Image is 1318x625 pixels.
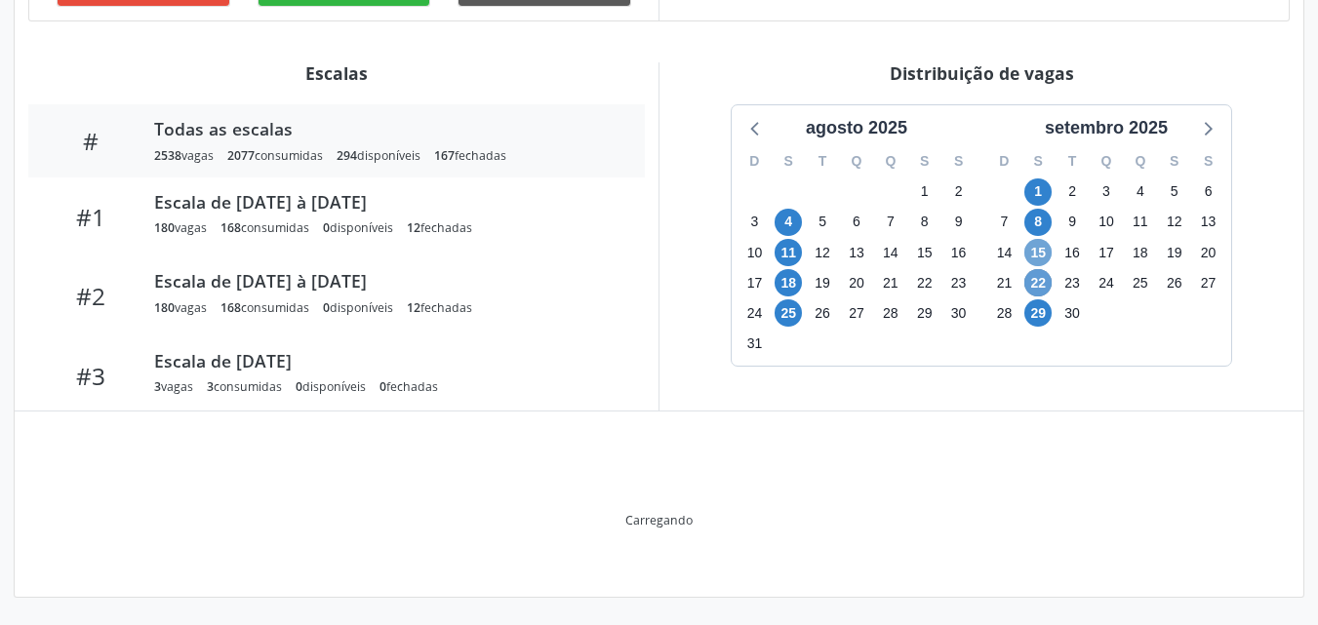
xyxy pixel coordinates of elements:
[673,62,1290,84] div: Distribuição de vagas
[154,147,181,164] span: 2538
[1157,146,1191,176] div: S
[809,269,836,296] span: terça-feira, 19 de agosto de 2025
[1195,209,1222,236] span: sábado, 13 de setembro de 2025
[843,209,870,236] span: quarta-feira, 6 de agosto de 2025
[379,378,438,395] div: fechadas
[809,239,836,266] span: terça-feira, 12 de agosto de 2025
[1127,209,1154,236] span: quinta-feira, 11 de setembro de 2025
[220,299,241,316] span: 168
[1021,146,1056,176] div: S
[1024,178,1052,206] span: segunda-feira, 1 de setembro de 2025
[740,239,768,266] span: domingo, 10 de agosto de 2025
[911,269,939,296] span: sexta-feira, 22 de agosto de 2025
[154,270,618,292] div: Escala de [DATE] à [DATE]
[798,115,915,141] div: agosto 2025
[1161,178,1188,206] span: sexta-feira, 5 de setembro de 2025
[154,147,214,164] div: vagas
[42,362,140,390] div: #3
[1161,239,1188,266] span: sexta-feira, 19 de setembro de 2025
[877,269,904,296] span: quinta-feira, 21 de agosto de 2025
[1024,239,1052,266] span: segunda-feira, 15 de setembro de 2025
[1093,269,1120,296] span: quarta-feira, 24 de setembro de 2025
[407,219,472,236] div: fechadas
[625,512,693,528] div: Carregando
[28,62,645,84] div: Escalas
[1195,178,1222,206] span: sábado, 6 de setembro de 2025
[1195,239,1222,266] span: sábado, 20 de setembro de 2025
[337,147,420,164] div: disponíveis
[907,146,941,176] div: S
[945,209,973,236] span: sábado, 9 de agosto de 2025
[1058,239,1086,266] span: terça-feira, 16 de setembro de 2025
[1127,239,1154,266] span: quinta-feira, 18 de setembro de 2025
[323,219,393,236] div: disponíveis
[1090,146,1124,176] div: Q
[911,209,939,236] span: sexta-feira, 8 de agosto de 2025
[843,269,870,296] span: quarta-feira, 20 de agosto de 2025
[1093,239,1120,266] span: quarta-feira, 17 de setembro de 2025
[1058,178,1086,206] span: terça-feira, 2 de setembro de 2025
[407,299,472,316] div: fechadas
[843,239,870,266] span: quarta-feira, 13 de agosto de 2025
[227,147,323,164] div: consumidas
[1056,146,1090,176] div: T
[1024,269,1052,296] span: segunda-feira, 22 de setembro de 2025
[945,239,973,266] span: sábado, 16 de agosto de 2025
[1093,178,1120,206] span: quarta-feira, 3 de setembro de 2025
[379,378,386,395] span: 0
[42,127,140,155] div: #
[740,209,768,236] span: domingo, 3 de agosto de 2025
[154,191,618,213] div: Escala de [DATE] à [DATE]
[154,219,207,236] div: vagas
[337,147,357,164] span: 294
[434,147,506,164] div: fechadas
[1037,115,1176,141] div: setembro 2025
[1123,146,1157,176] div: Q
[1195,269,1222,296] span: sábado, 27 de setembro de 2025
[809,299,836,327] span: terça-feira, 26 de agosto de 2025
[220,219,241,236] span: 168
[1191,146,1225,176] div: S
[323,299,330,316] span: 0
[775,269,802,296] span: segunda-feira, 18 de agosto de 2025
[945,269,973,296] span: sábado, 23 de agosto de 2025
[806,146,840,176] div: T
[840,146,874,176] div: Q
[1093,209,1120,236] span: quarta-feira, 10 de setembro de 2025
[945,299,973,327] span: sábado, 30 de agosto de 2025
[809,209,836,236] span: terça-feira, 5 de agosto de 2025
[945,178,973,206] span: sábado, 2 de agosto de 2025
[990,269,1018,296] span: domingo, 21 de setembro de 2025
[227,147,255,164] span: 2077
[407,219,420,236] span: 12
[775,209,802,236] span: segunda-feira, 4 de agosto de 2025
[220,299,309,316] div: consumidas
[775,239,802,266] span: segunda-feira, 11 de agosto de 2025
[873,146,907,176] div: Q
[911,299,939,327] span: sexta-feira, 29 de agosto de 2025
[941,146,976,176] div: S
[154,378,193,395] div: vagas
[207,378,282,395] div: consumidas
[911,178,939,206] span: sexta-feira, 1 de agosto de 2025
[877,299,904,327] span: quinta-feira, 28 de agosto de 2025
[42,282,140,310] div: #2
[843,299,870,327] span: quarta-feira, 27 de agosto de 2025
[220,219,309,236] div: consumidas
[738,146,772,176] div: D
[990,209,1018,236] span: domingo, 7 de setembro de 2025
[154,219,175,236] span: 180
[740,269,768,296] span: domingo, 17 de agosto de 2025
[42,203,140,231] div: #1
[877,209,904,236] span: quinta-feira, 7 de agosto de 2025
[1024,209,1052,236] span: segunda-feira, 8 de setembro de 2025
[1058,209,1086,236] span: terça-feira, 9 de setembro de 2025
[911,239,939,266] span: sexta-feira, 15 de agosto de 2025
[154,118,618,139] div: Todas as escalas
[296,378,366,395] div: disponíveis
[154,299,175,316] span: 180
[1024,299,1052,327] span: segunda-feira, 29 de setembro de 2025
[296,378,302,395] span: 0
[323,299,393,316] div: disponíveis
[1127,269,1154,296] span: quinta-feira, 25 de setembro de 2025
